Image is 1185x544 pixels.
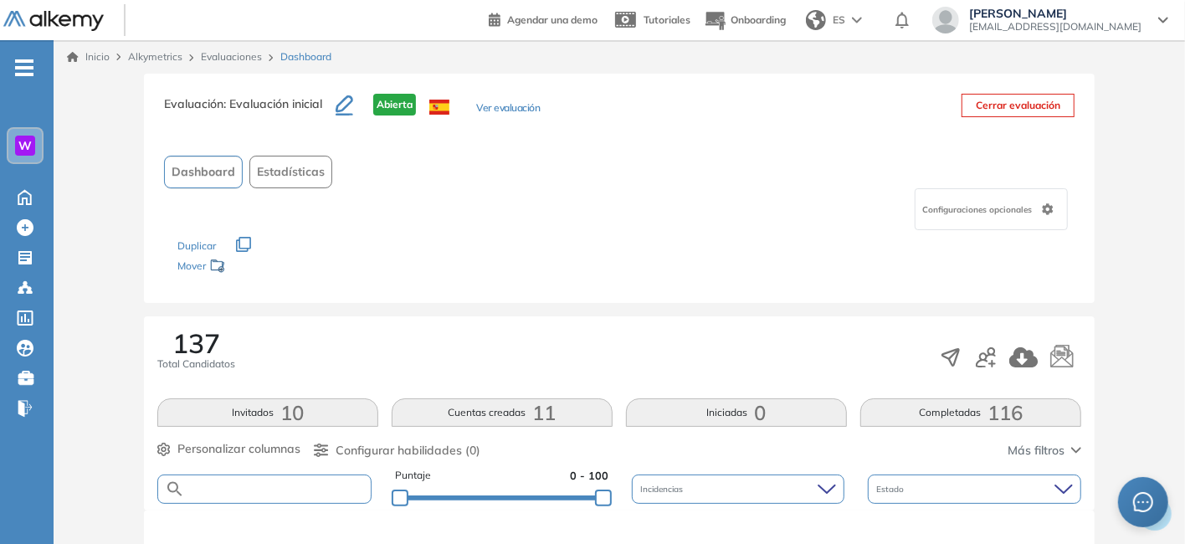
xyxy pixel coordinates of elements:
[177,239,216,252] span: Duplicar
[429,100,449,115] img: ESP
[164,94,336,129] h3: Evaluación
[868,475,1081,504] div: Estado
[172,330,220,357] span: 137
[314,442,480,459] button: Configurar habilidades (0)
[476,100,540,118] button: Ver evaluación
[860,398,1081,427] button: Completadas116
[164,156,243,188] button: Dashboard
[806,10,826,30] img: world
[157,357,235,372] span: Total Candidatos
[570,468,608,484] span: 0 - 100
[962,94,1075,117] button: Cerrar evaluación
[172,163,235,181] span: Dashboard
[223,96,322,111] span: : Evaluación inicial
[1008,442,1064,459] span: Más filtros
[3,11,104,32] img: Logo
[915,188,1068,230] div: Configuraciones opcionales
[67,49,110,64] a: Inicio
[336,442,480,459] span: Configurar habilidades (0)
[1008,442,1081,459] button: Más filtros
[852,17,862,23] img: arrow
[640,483,686,495] span: Incidencias
[632,475,845,504] div: Incidencias
[876,483,907,495] span: Estado
[165,479,185,500] img: SEARCH_ALT
[177,252,345,283] div: Mover
[969,7,1141,20] span: [PERSON_NAME]
[15,66,33,69] i: -
[18,139,32,152] span: W
[128,50,182,63] span: Alkymetrics
[731,13,786,26] span: Onboarding
[177,440,300,458] span: Personalizar columnas
[157,398,378,427] button: Invitados10
[280,49,331,64] span: Dashboard
[644,13,690,26] span: Tutoriales
[969,20,1141,33] span: [EMAIL_ADDRESS][DOMAIN_NAME]
[507,13,598,26] span: Agendar una demo
[257,163,325,181] span: Estadísticas
[392,398,613,427] button: Cuentas creadas11
[922,203,1035,216] span: Configuraciones opcionales
[626,398,847,427] button: Iniciadas0
[201,50,262,63] a: Evaluaciones
[704,3,786,38] button: Onboarding
[489,8,598,28] a: Agendar una demo
[157,440,300,458] button: Personalizar columnas
[395,468,431,484] span: Puntaje
[249,156,332,188] button: Estadísticas
[833,13,845,28] span: ES
[373,94,416,115] span: Abierta
[1133,492,1154,513] span: message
